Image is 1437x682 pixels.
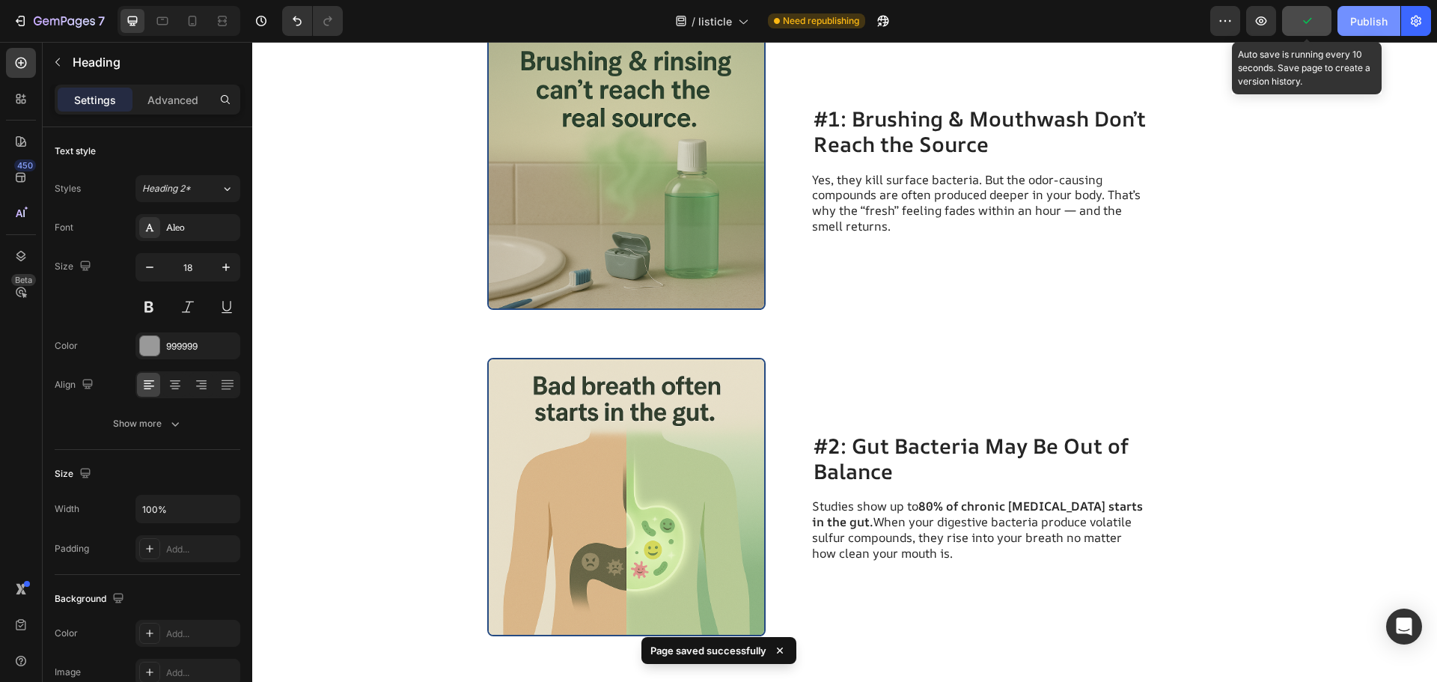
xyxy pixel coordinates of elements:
span: / [692,13,695,29]
div: Color [55,339,78,353]
span: Heading 2* [142,182,191,195]
div: Padding [55,542,89,555]
p: Page saved successfully [650,643,766,658]
p: Studies show up to When your digestive bacteria produce volatile sulfur compounds, they rise into... [560,457,896,519]
div: Image [55,666,81,679]
div: Size [55,464,94,484]
div: Styles [55,182,81,195]
button: Heading 2* [135,175,240,202]
button: 7 [6,6,112,36]
div: 450 [14,159,36,171]
p: Yes, they kill surface bacteria. But the odor-causing compounds are often produced deeper in your... [560,130,896,192]
div: Font [55,221,73,234]
div: Aleo [166,222,237,235]
iframe: Design area [252,42,1437,682]
div: Show more [113,416,183,431]
p: Heading [73,53,234,71]
div: Add... [166,543,237,556]
div: 999999 [166,340,237,353]
span: listicle [698,13,732,29]
div: Width [55,502,79,516]
div: Open Intercom Messenger [1386,609,1422,645]
button: Publish [1337,6,1400,36]
h2: #1: Brushing & Mouthwash Don’t Reach the Source [560,63,951,116]
div: Add... [166,627,237,641]
div: Background [55,589,127,609]
h2: #2: Gut Bacteria May Be Out of Balance [560,390,951,443]
p: 7 [98,12,105,30]
div: Add... [166,666,237,680]
p: Settings [74,92,116,108]
div: Align [55,375,97,395]
button: Show more [55,410,240,437]
div: Beta [11,274,36,286]
div: Text style [55,144,96,158]
input: Auto [136,496,239,523]
p: Advanced [147,92,198,108]
div: Color [55,627,78,640]
strong: 80% of chronic [MEDICAL_DATA] starts in the gut. [560,456,891,488]
span: Need republishing [783,14,859,28]
div: Publish [1350,13,1388,29]
div: Size [55,257,94,277]
div: Undo/Redo [282,6,343,36]
img: gempages_581411444419986345-3b1059b7-7c4b-4d9e-8a7a-a8b2060ee66c.png [237,317,513,594]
